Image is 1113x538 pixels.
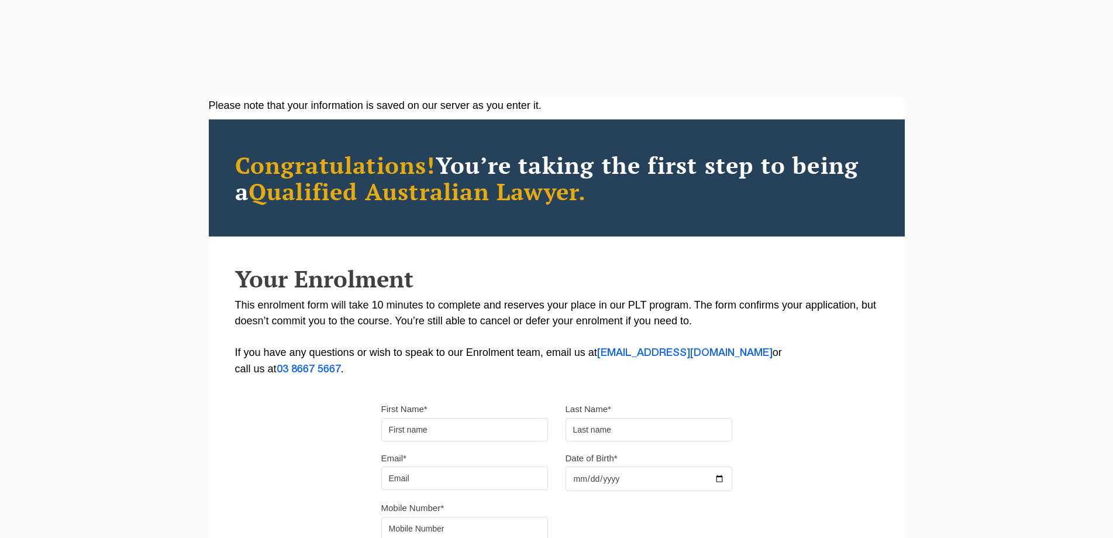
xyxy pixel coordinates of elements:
input: Email [381,467,548,490]
span: Qualified Australian Lawyer. [249,176,587,207]
h2: Your Enrolment [235,266,878,292]
input: Last name [566,418,732,441]
label: First Name* [381,403,428,415]
a: 03 8667 5667 [277,365,341,374]
div: Please note that your information is saved on our server as you enter it. [209,98,905,114]
span: Congratulations! [235,149,436,180]
a: [EMAIL_ADDRESS][DOMAIN_NAME] [597,348,773,358]
h2: You’re taking the first step to being a [235,152,878,204]
label: Last Name* [566,403,611,415]
label: Date of Birth* [566,453,618,464]
input: First name [381,418,548,441]
label: Email* [381,453,406,464]
label: Mobile Number* [381,502,444,514]
p: This enrolment form will take 10 minutes to complete and reserves your place in our PLT program. ... [235,297,878,378]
